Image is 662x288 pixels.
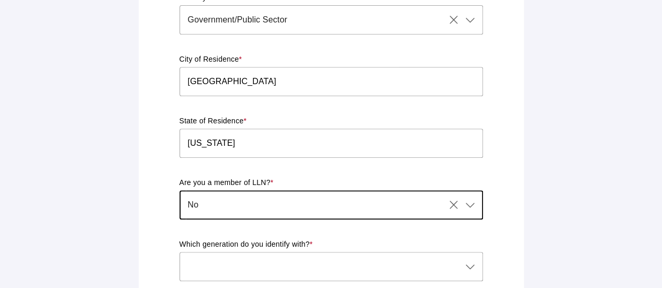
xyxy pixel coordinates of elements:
i: Clear [447,14,460,26]
p: Which generation do you identify with? [179,239,483,250]
p: Are you a member of LLN? [179,178,483,188]
p: City of Residence [179,54,483,65]
p: State of Residence [179,116,483,126]
span: Government/Public Sector [188,14,287,26]
i: Clear [447,199,460,211]
span: No [188,199,199,211]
